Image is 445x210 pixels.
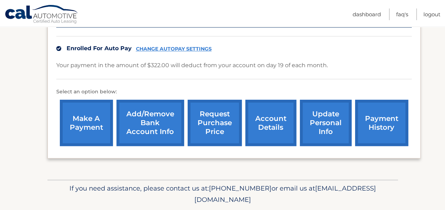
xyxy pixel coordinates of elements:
p: Your payment in the amount of $322.00 will deduct from your account on day 19 of each month. [56,60,328,70]
span: Enrolled For Auto Pay [67,45,132,52]
a: make a payment [60,100,113,146]
img: check.svg [56,46,61,51]
a: FAQ's [396,8,408,20]
a: Cal Automotive [5,5,79,25]
span: [EMAIL_ADDRESS][DOMAIN_NAME] [194,184,376,204]
a: Add/Remove bank account info [116,100,184,146]
p: Select an option below: [56,88,412,96]
span: [PHONE_NUMBER] [209,184,272,192]
a: request purchase price [188,100,242,146]
a: account details [245,100,296,146]
a: update personal info [300,100,352,146]
p: If you need assistance, please contact us at: or email us at [52,183,393,205]
a: payment history [355,100,408,146]
a: Logout [423,8,440,20]
a: CHANGE AUTOPAY SETTINGS [136,46,212,52]
a: Dashboard [353,8,381,20]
